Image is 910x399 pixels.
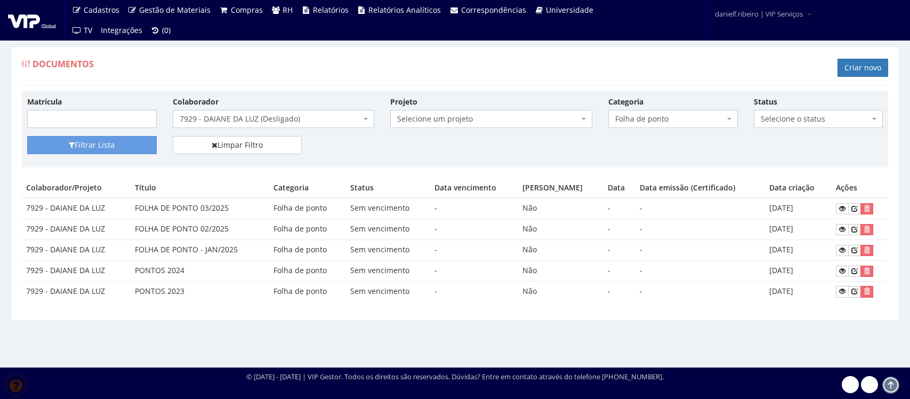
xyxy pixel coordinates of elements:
td: - [603,240,635,261]
span: Selecione um projeto [397,114,579,124]
td: [DATE] [765,281,832,301]
td: Sem vencimento [346,198,430,219]
td: PONTOS 2023 [131,281,269,301]
span: Folha de ponto [615,114,724,124]
label: Colaborador [173,97,219,107]
span: (0) [162,25,171,35]
td: - [635,198,765,219]
span: Correspondências [461,5,526,15]
td: FOLHA DE PONTO 03/2025 [131,198,269,219]
span: 7929 - DAIANE DA LUZ (Desligado) [180,114,361,124]
td: [DATE] [765,219,832,240]
td: - [603,260,635,281]
span: TV [84,25,92,35]
td: 7929 - DAIANE DA LUZ [22,281,131,301]
th: Status [346,178,430,198]
td: 7929 - DAIANE DA LUZ [22,240,131,261]
td: Sem vencimento [346,219,430,240]
td: Sem vencimento [346,240,430,261]
span: Relatórios Analíticos [368,5,441,15]
td: PONTOS 2024 [131,260,269,281]
td: - [603,219,635,240]
td: 7929 - DAIANE DA LUZ [22,198,131,219]
span: Integrações [101,25,142,35]
td: Não [518,240,604,261]
a: TV [68,20,96,41]
td: Folha de ponto [269,198,346,219]
td: Não [518,281,604,301]
td: [DATE] [765,240,832,261]
span: Universidade [546,5,593,15]
a: Limpar Filtro [173,136,302,154]
span: Selecione o status [754,110,883,128]
td: Não [518,219,604,240]
label: Status [754,97,777,107]
td: Não [518,260,604,281]
td: - [635,240,765,261]
th: Data vencimento [430,178,518,198]
span: RH [283,5,293,15]
span: Documentos [33,58,94,70]
span: danielf.ribeiro | VIP Serviços [715,9,803,19]
td: Folha de ponto [269,260,346,281]
td: 7929 - DAIANE DA LUZ [22,260,131,281]
th: Categoria [269,178,346,198]
th: Título [131,178,269,198]
span: Folha de ponto [608,110,738,128]
span: Selecione um projeto [390,110,592,128]
label: Categoria [608,97,643,107]
td: - [635,260,765,281]
label: Projeto [390,97,417,107]
a: Integrações [96,20,147,41]
img: logo [8,12,56,28]
button: Filtrar Lista [27,136,157,154]
td: - [430,281,518,301]
th: Colaborador/Projeto [22,178,131,198]
span: Selecione o status [761,114,870,124]
td: - [603,281,635,301]
td: Sem vencimento [346,260,430,281]
td: Folha de ponto [269,219,346,240]
td: - [430,198,518,219]
td: Não [518,198,604,219]
td: Sem vencimento [346,281,430,301]
span: 7929 - DAIANE DA LUZ (Desligado) [173,110,375,128]
td: - [635,219,765,240]
td: FOLHA DE PONTO 02/2025 [131,219,269,240]
th: [PERSON_NAME] [518,178,604,198]
th: Ações [832,178,888,198]
td: FOLHA DE PONTO - JAN/2025 [131,240,269,261]
label: Matrícula [27,97,62,107]
a: Criar novo [837,59,888,77]
span: Compras [231,5,263,15]
td: - [635,281,765,301]
td: Folha de ponto [269,281,346,301]
span: Cadastros [84,5,119,15]
td: - [430,240,518,261]
td: - [430,219,518,240]
th: Data [603,178,635,198]
span: Gestão de Materiais [139,5,211,15]
td: 7929 - DAIANE DA LUZ [22,219,131,240]
td: - [430,260,518,281]
a: (0) [147,20,175,41]
div: © [DATE] - [DATE] | VIP Gestor. Todos os direitos são reservados. Dúvidas? Entre em contato atrav... [246,372,664,382]
td: [DATE] [765,260,832,281]
td: Folha de ponto [269,240,346,261]
td: [DATE] [765,198,832,219]
th: Data criação [765,178,832,198]
th: Data emissão (Certificado) [635,178,765,198]
span: Relatórios [313,5,349,15]
td: - [603,198,635,219]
